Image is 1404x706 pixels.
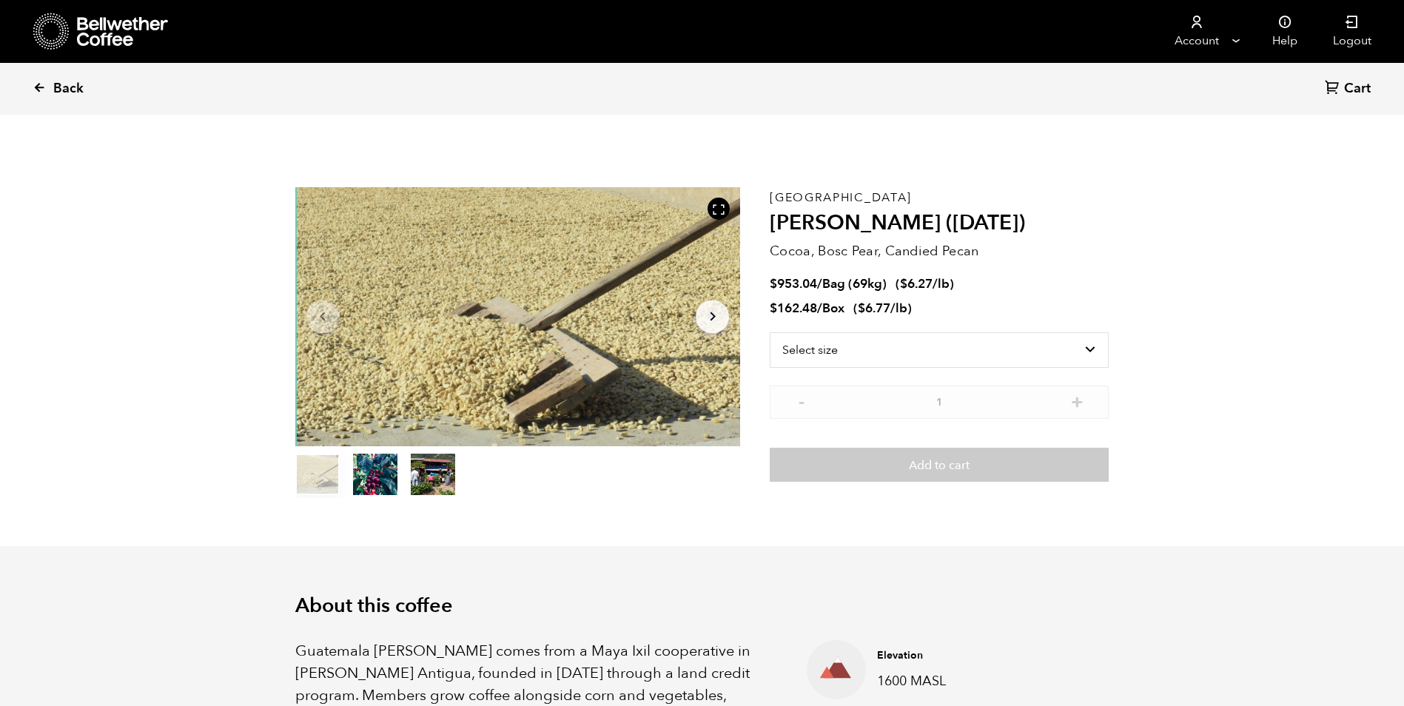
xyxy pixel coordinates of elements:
span: / [817,300,822,317]
span: Cart [1344,80,1371,98]
span: Box [822,300,844,317]
span: ( ) [896,275,954,292]
button: Add to cart [770,448,1109,482]
span: $ [900,275,907,292]
span: /lb [933,275,950,292]
bdi: 162.48 [770,300,817,317]
h2: About this coffee [295,594,1109,618]
span: Back [53,80,84,98]
span: ( ) [853,300,912,317]
span: $ [770,275,777,292]
span: $ [858,300,865,317]
span: Bag (69kg) [822,275,887,292]
p: 1600 MASL [877,671,1081,691]
button: + [1068,393,1086,408]
bdi: 953.04 [770,275,817,292]
h4: Elevation [877,648,1081,663]
span: /lb [890,300,907,317]
p: Cocoa, Bosc Pear, Candied Pecan [770,241,1109,261]
a: Cart [1325,79,1374,99]
span: $ [770,300,777,317]
h2: [PERSON_NAME] ([DATE]) [770,211,1109,236]
bdi: 6.27 [900,275,933,292]
bdi: 6.77 [858,300,890,317]
span: / [817,275,822,292]
button: - [792,393,810,408]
